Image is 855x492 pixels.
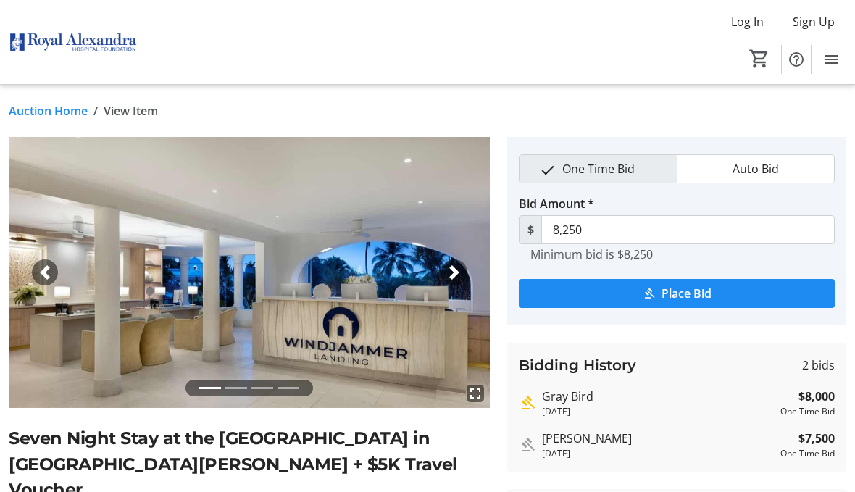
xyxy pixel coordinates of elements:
span: Sign Up [793,13,835,30]
a: Auction Home [9,102,88,120]
div: One Time Bid [780,405,835,418]
div: Gray Bird [542,388,775,405]
span: Auto Bid [724,155,788,183]
div: One Time Bid [780,447,835,460]
span: / [93,102,98,120]
button: Cart [746,46,772,72]
button: Place Bid [519,279,835,308]
div: [PERSON_NAME] [542,430,775,447]
span: $ [519,215,542,244]
tr-hint: Minimum bid is $8,250 [530,247,653,262]
span: Place Bid [662,285,712,302]
span: 2 bids [802,357,835,374]
button: Sign Up [781,10,846,33]
h3: Bidding History [519,354,636,376]
span: View Item [104,102,158,120]
button: Menu [817,45,846,74]
button: Help [782,45,811,74]
mat-icon: Highest bid [519,394,536,412]
img: Image [9,137,490,408]
mat-icon: fullscreen [467,385,484,402]
label: Bid Amount * [519,195,594,212]
span: Log In [731,13,764,30]
div: [DATE] [542,447,775,460]
strong: $8,000 [798,388,835,405]
button: Log In [720,10,775,33]
strong: $7,500 [798,430,835,447]
span: One Time Bid [554,155,643,183]
div: [DATE] [542,405,775,418]
mat-icon: Outbid [519,436,536,454]
img: Royal Alexandra Hospital Foundation's Logo [9,6,138,78]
